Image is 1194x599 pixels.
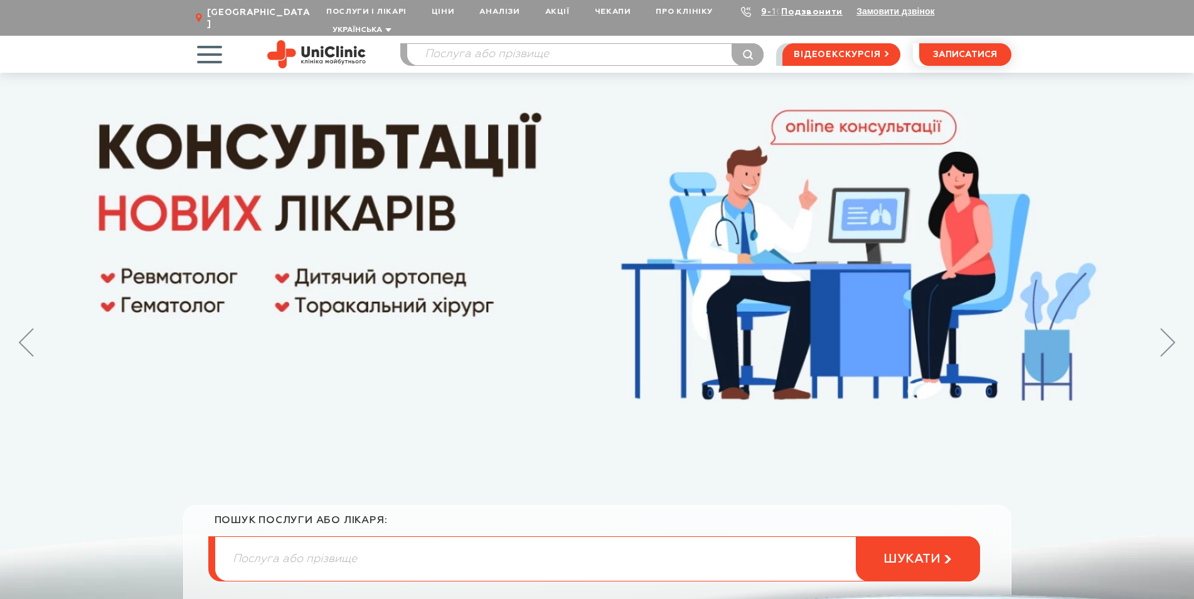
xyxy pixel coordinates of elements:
[794,44,880,65] span: відеоекскурсія
[761,8,789,16] a: 9-103
[856,6,934,16] button: Замовити дзвінок
[329,26,392,35] button: Українська
[883,551,941,567] span: шукати
[215,514,980,536] div: пошук послуги або лікаря:
[933,50,997,59] span: записатися
[919,43,1011,66] button: записатися
[207,7,314,29] span: [GEOGRAPHIC_DATA]
[781,8,843,16] a: Подзвонити
[782,43,900,66] a: відеоекскурсія
[215,537,979,581] input: Послуга або прізвище
[333,26,382,34] span: Українська
[267,40,366,68] img: Uniclinic
[407,44,764,65] input: Послуга або прізвище
[856,536,980,581] button: шукати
